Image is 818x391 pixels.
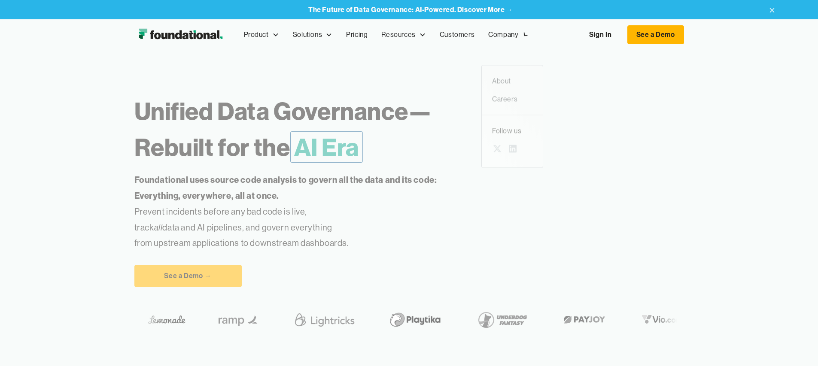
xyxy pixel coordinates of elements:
h1: Unified Data Governance— Rebuilt for the [134,93,501,165]
img: Payjoy [558,313,609,326]
nav: Company [481,65,543,168]
img: Lightricks [291,308,356,332]
div: Company [488,29,518,40]
img: Lemonade [147,313,184,326]
a: home [134,26,227,43]
a: See a Demo → [134,265,242,287]
div: Solutions [293,29,322,40]
div: Resources [381,29,415,40]
a: About [485,72,539,90]
a: Customers [433,21,481,49]
div: About [492,76,532,87]
span: AI Era [290,131,363,163]
div: Company [481,21,535,49]
div: Solutions [286,21,339,49]
strong: Foundational uses source code analysis to govern all the data and its code: Everything, everywher... [134,174,437,201]
div: Product [237,21,286,49]
a: See a Demo [627,25,684,44]
img: Vio.com [636,313,686,326]
div: Careers [492,94,532,105]
div: Follow us [492,125,532,136]
a: Sign In [581,26,620,44]
a: Careers [485,90,539,108]
div: Product [244,29,269,40]
img: Underdog Fantasy [472,308,531,332]
strong: The Future of Data Governance: AI-Powered. Discover More → [308,5,513,14]
a: Pricing [339,21,374,49]
p: Prevent incidents before any bad code is live, track data and AI pipelines, and govern everything... [134,172,464,251]
img: Playtika [383,308,445,332]
img: Ramp [212,308,263,332]
img: Foundational Logo [134,26,227,43]
em: all [154,222,163,233]
a: The Future of Data Governance: AI-Powered. Discover More → [308,6,513,14]
div: Resources [374,21,432,49]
